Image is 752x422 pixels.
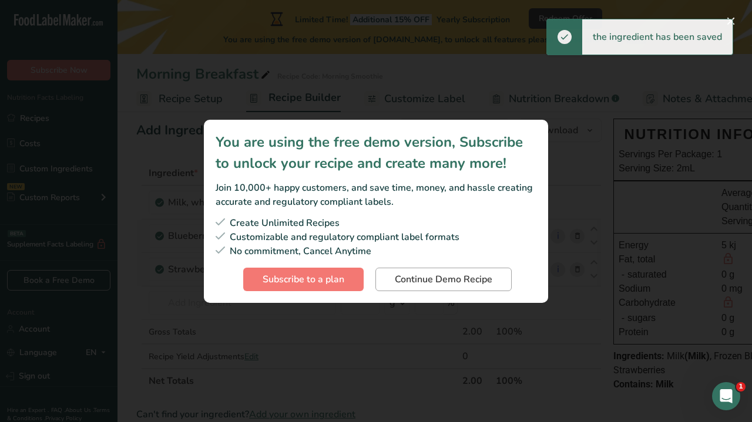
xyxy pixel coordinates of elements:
[263,272,344,286] span: Subscribe to a plan
[216,216,536,230] div: Create Unlimited Recipes
[712,382,740,410] iframe: Intercom live chat
[395,272,492,286] span: Continue Demo Recipe
[736,382,746,391] span: 1
[216,181,536,209] div: Join 10,000+ happy customers, and save time, money, and hassle creating accurate and regulatory c...
[216,244,536,258] div: No commitment, Cancel Anytime
[216,131,536,174] div: You are using the free demo version, Subscribe to unlock your recipe and create many more!
[582,19,733,55] div: the ingredient has been saved
[216,230,536,244] div: Customizable and regulatory compliant label formats
[243,268,364,291] button: Subscribe to a plan
[375,268,512,291] button: Continue Demo Recipe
